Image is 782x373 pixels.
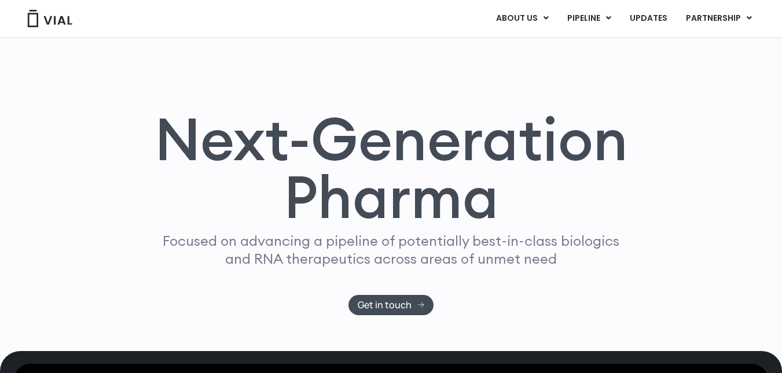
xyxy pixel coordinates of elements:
a: PIPELINEMenu Toggle [558,9,620,28]
img: Vial Logo [27,10,73,27]
span: Get in touch [358,301,412,309]
a: PARTNERSHIPMenu Toggle [677,9,761,28]
p: Focused on advancing a pipeline of potentially best-in-class biologics and RNA therapeutics acros... [158,232,625,268]
a: ABOUT USMenu Toggle [487,9,557,28]
h1: Next-Generation Pharma [141,110,642,227]
a: Get in touch [348,295,434,315]
a: UPDATES [621,9,676,28]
